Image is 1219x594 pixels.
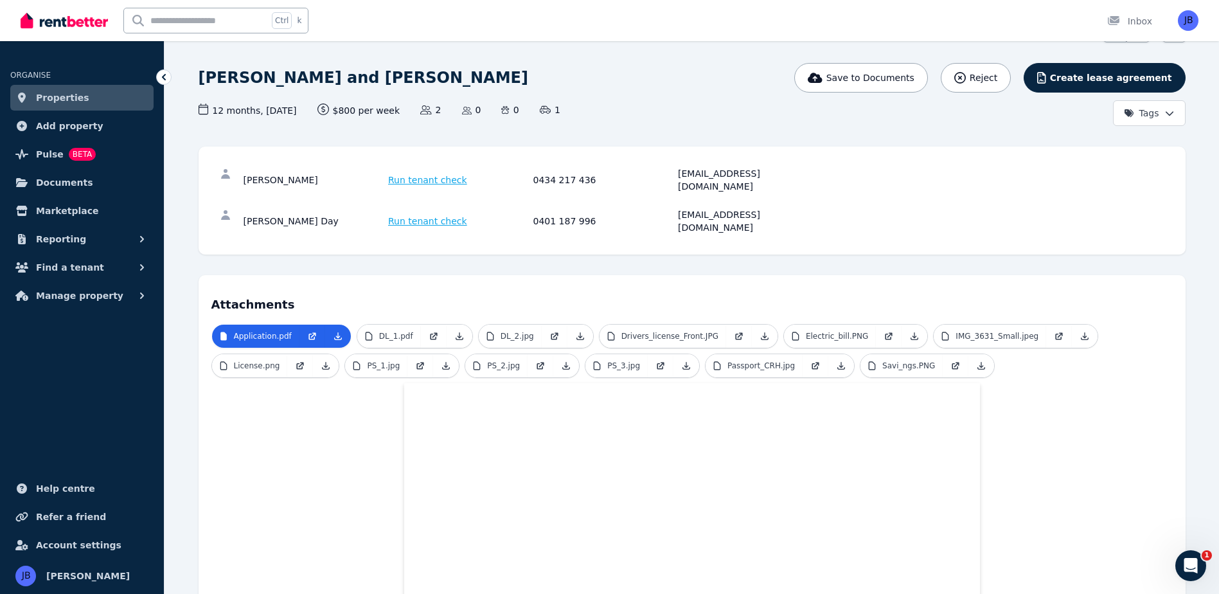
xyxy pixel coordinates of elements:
a: Download Attachment [447,325,472,348]
a: Download Attachment [553,354,579,377]
p: DL_1.pdf [379,331,413,341]
a: Open in new Tab [542,325,567,348]
div: Inbox [1107,15,1152,28]
a: Add property [10,113,154,139]
a: Open in new Tab [876,325,902,348]
iframe: Intercom live chat [1175,550,1206,581]
a: Passport_CRH.jpg [706,354,803,377]
span: 1 [540,104,560,116]
a: Download Attachment [567,325,593,348]
p: License.png [234,361,280,371]
p: Drivers_license_Front.JPG [621,331,718,341]
span: BETA [69,148,96,161]
a: Open in new Tab [528,354,553,377]
a: Marketplace [10,198,154,224]
p: Savi_ngs.PNG [882,361,935,371]
img: JACQUELINE BARRY [1178,10,1198,31]
span: $800 per week [317,104,400,117]
a: Drivers_license_Front.JPG [600,325,726,348]
a: Download Attachment [325,325,351,348]
a: Open in new Tab [726,325,752,348]
p: DL_2.jpg [501,331,534,341]
span: 12 months , [DATE] [199,104,297,117]
a: Open in new Tab [287,354,313,377]
a: Documents [10,170,154,195]
div: 0401 187 996 [533,208,675,234]
p: PS_3.jpg [607,361,640,371]
span: Documents [36,175,93,190]
span: Account settings [36,537,121,553]
button: Reporting [10,226,154,252]
a: Savi_ngs.PNG [860,354,943,377]
h4: Attachments [211,288,1173,314]
a: Refer a friend [10,504,154,530]
span: ORGANISE [10,71,51,80]
a: License.png [212,354,288,377]
span: Save to Documents [826,71,914,84]
span: Manage property [36,288,123,303]
span: Tags [1124,107,1159,120]
span: Help centre [36,481,95,496]
a: Open in new Tab [299,325,325,348]
a: Properties [10,85,154,111]
span: Reporting [36,231,86,247]
a: Open in new Tab [943,354,968,377]
span: k [297,15,301,26]
a: IMG_3631_Small.jpeg [934,325,1046,348]
a: Download Attachment [828,354,854,377]
a: DL_1.pdf [357,325,421,348]
a: Download Attachment [313,354,339,377]
a: Download Attachment [968,354,994,377]
h1: [PERSON_NAME] and [PERSON_NAME] [199,67,528,88]
a: Download Attachment [752,325,778,348]
span: 2 [420,104,441,116]
span: Marketplace [36,203,98,219]
span: 0 [501,104,519,116]
a: PulseBETA [10,141,154,167]
button: Save to Documents [794,63,928,93]
div: [EMAIL_ADDRESS][DOMAIN_NAME] [678,167,819,193]
img: JACQUELINE BARRY [15,566,36,586]
a: Open in new Tab [407,354,433,377]
img: RentBetter [21,11,108,30]
a: Download Attachment [1072,325,1098,348]
button: Find a tenant [10,255,154,280]
span: Refer a friend [36,509,106,525]
p: Application.pdf [234,331,292,341]
span: Find a tenant [36,260,104,275]
button: Manage property [10,283,154,309]
span: Add property [36,118,103,134]
span: Create lease agreement [1050,71,1172,84]
a: Download Attachment [902,325,927,348]
p: Electric_bill.PNG [806,331,868,341]
a: Electric_bill.PNG [784,325,876,348]
span: 0 [462,104,481,116]
p: PS_2.jpg [487,361,520,371]
a: PS_2.jpg [465,354,528,377]
p: Passport_CRH.jpg [727,361,795,371]
span: Pulse [36,147,64,162]
a: Open in new Tab [1046,325,1072,348]
span: Run tenant check [388,174,467,186]
a: Download Attachment [433,354,459,377]
a: Help centre [10,476,154,501]
div: 0434 217 436 [533,167,675,193]
span: 1 [1202,550,1212,561]
a: PS_1.jpg [345,354,407,377]
button: Create lease agreement [1024,63,1185,93]
a: Open in new Tab [648,354,673,377]
p: IMG_3631_Small.jpeg [956,331,1038,341]
a: Download Attachment [673,354,699,377]
p: PS_1.jpg [367,361,400,371]
span: Properties [36,90,89,105]
div: [PERSON_NAME] Day [244,208,385,234]
span: Run tenant check [388,215,467,228]
a: Application.pdf [212,325,299,348]
span: Reject [970,71,997,84]
button: Tags [1113,100,1186,126]
button: Reject [941,63,1011,93]
a: Account settings [10,532,154,558]
a: Open in new Tab [803,354,828,377]
a: PS_3.jpg [585,354,648,377]
span: [PERSON_NAME] [46,568,130,584]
